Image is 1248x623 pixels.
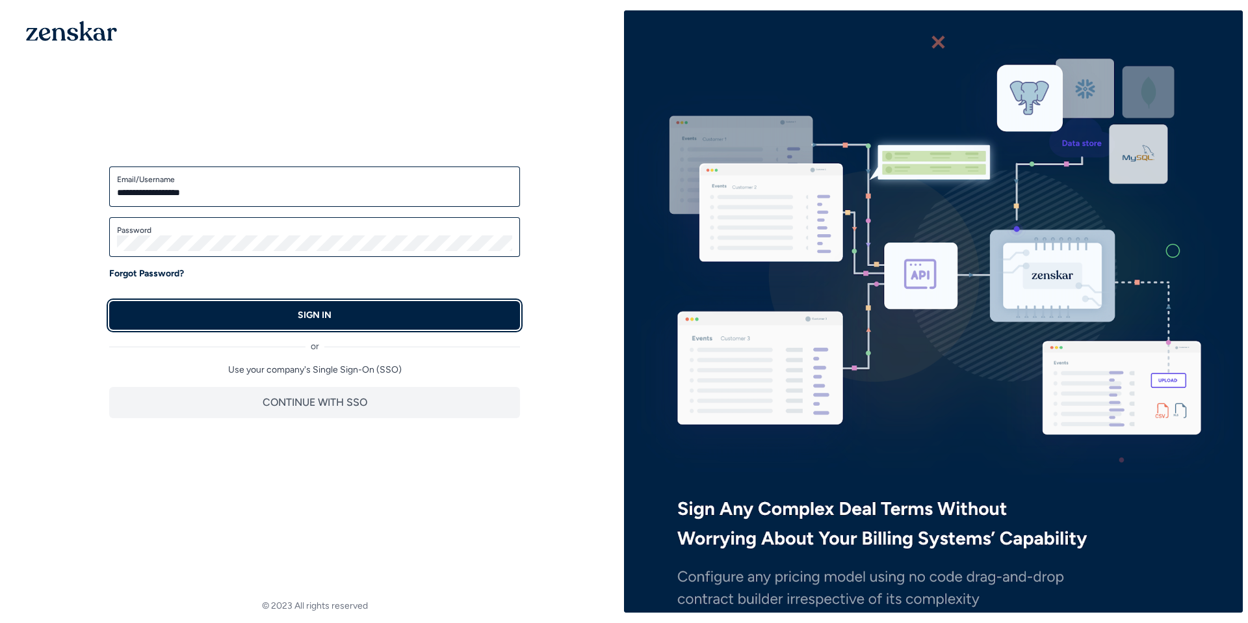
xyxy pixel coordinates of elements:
[5,600,624,613] footer: © 2023 All rights reserved
[109,330,520,353] div: or
[117,174,512,185] label: Email/Username
[109,387,520,418] button: CONTINUE WITH SSO
[298,309,331,322] p: SIGN IN
[109,267,184,280] a: Forgot Password?
[26,21,117,41] img: 1OGAJ2xQqyY4LXKgY66KYq0eOWRCkrZdAb3gUhuVAqdWPZE9SRJmCz+oDMSn4zDLXe31Ii730ItAGKgCKgCCgCikA4Av8PJUP...
[109,364,520,377] p: Use your company's Single Sign-On (SSO)
[117,225,512,235] label: Password
[109,301,520,330] button: SIGN IN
